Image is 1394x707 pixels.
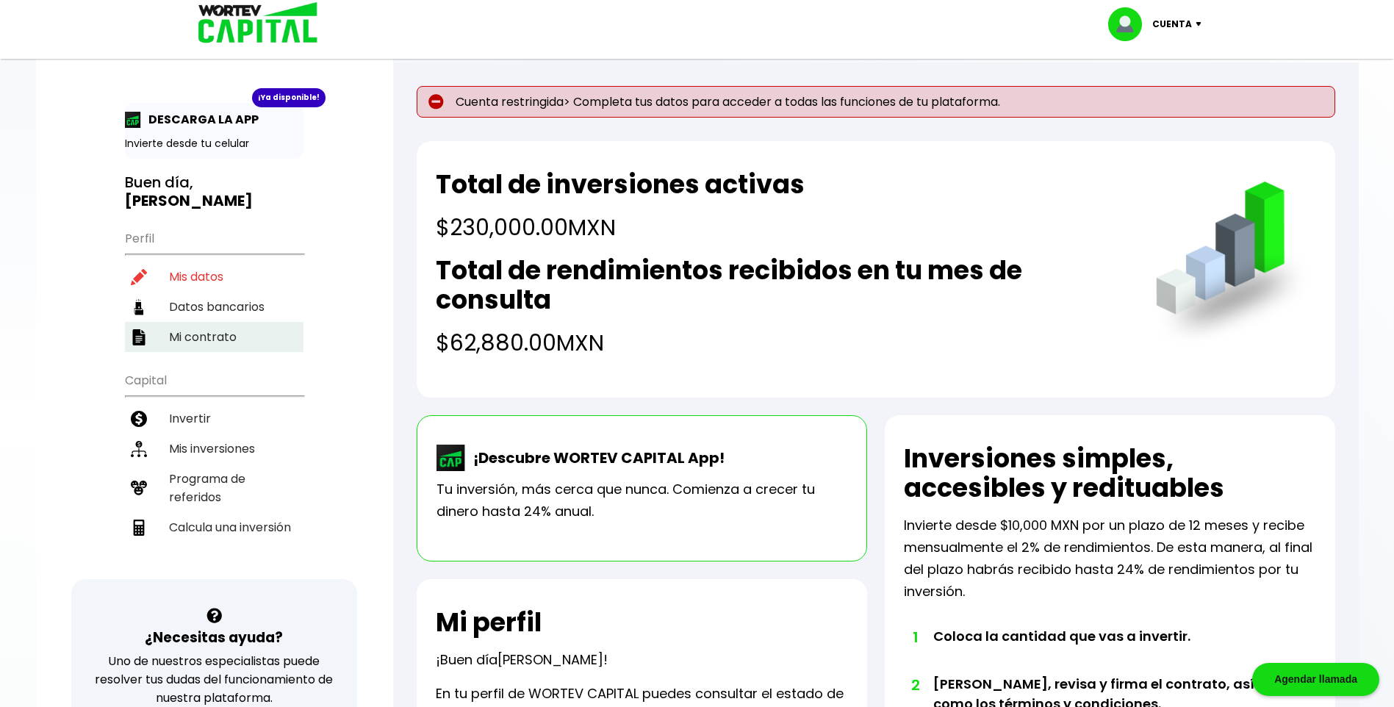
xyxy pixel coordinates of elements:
a: Datos bancarios [125,292,303,322]
img: editar-icon.952d3147.svg [131,269,147,285]
div: Agendar llamada [1252,663,1379,696]
ul: Perfil [125,222,303,352]
h2: Inversiones simples, accesibles y redituables [904,444,1316,503]
h2: Mi perfil [436,608,542,637]
p: Uno de nuestros especialistas puede resolver tus dudas del funcionamiento de nuestra plataforma. [90,652,338,707]
p: DESCARGA LA APP [141,110,259,129]
p: Invierte desde tu celular [125,136,303,151]
img: icon-down [1192,22,1212,26]
div: ¡Ya disponible! [252,88,326,107]
span: [PERSON_NAME] [497,650,603,669]
h2: Total de rendimientos recibidos en tu mes de consulta [436,256,1126,315]
b: [PERSON_NAME] [125,190,253,211]
img: profile-image [1108,7,1152,41]
img: error-circle.027baa21.svg [428,94,444,110]
img: calculadora-icon.17d418c4.svg [131,520,147,536]
img: contrato-icon.f2db500c.svg [131,329,147,345]
p: ¡Descubre WORTEV CAPITAL App! [466,447,725,469]
ul: Capital [125,364,303,579]
a: Invertir [125,403,303,434]
img: invertir-icon.b3b967d7.svg [131,411,147,427]
h4: $230,000.00 MXN [436,211,805,244]
li: Coloca la cantidad que vas a invertir. [933,626,1275,674]
a: Mi contrato [125,322,303,352]
a: Programa de referidos [125,464,303,512]
h4: $62,880.00 MXN [436,326,1126,359]
a: Mis inversiones [125,434,303,464]
p: ¡Buen día ! [436,649,608,671]
a: Calcula una inversión [125,512,303,542]
p: Cuenta restringida> Completa tus datos para acceder a todas las funciones de tu plataforma. [417,86,1335,118]
h2: Total de inversiones activas [436,170,805,199]
h3: ¿Necesitas ayuda? [145,627,283,648]
img: recomiendanos-icon.9b8e9327.svg [131,480,147,496]
p: Tu inversión, más cerca que nunca. Comienza a crecer tu dinero hasta 24% anual. [436,478,847,523]
p: Cuenta [1152,13,1192,35]
a: Mis datos [125,262,303,292]
img: app-icon [125,112,141,128]
h3: Buen día, [125,173,303,210]
img: inversiones-icon.6695dc30.svg [131,441,147,457]
span: 2 [911,674,919,696]
p: Invierte desde $10,000 MXN por un plazo de 12 meses y recibe mensualmente el 2% de rendimientos. ... [904,514,1316,603]
span: 1 [911,626,919,648]
img: grafica.516fef24.png [1149,182,1316,348]
img: datos-icon.10cf9172.svg [131,299,147,315]
img: wortev-capital-app-icon [436,445,466,471]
